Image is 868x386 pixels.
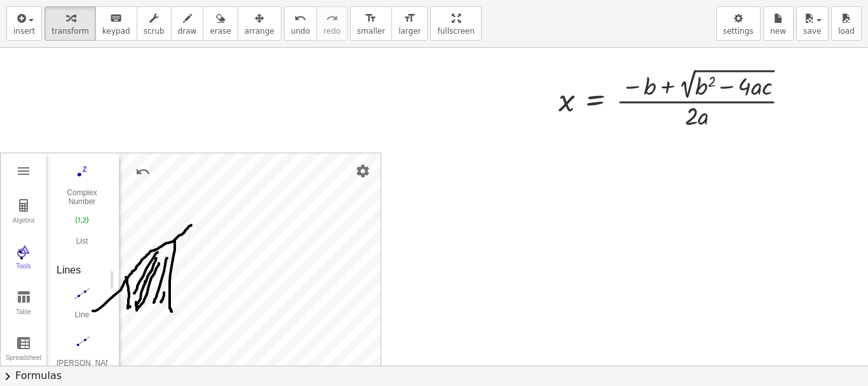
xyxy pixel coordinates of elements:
[430,6,481,41] button: fullscreen
[796,6,829,41] button: save
[357,27,385,36] span: smaller
[803,27,821,36] span: save
[291,27,310,36] span: undo
[57,310,107,328] div: Line
[294,11,306,26] i: undo
[57,331,107,377] button: Ray. Select starting point, then point on ray
[3,263,44,280] div: Tools
[57,283,107,329] button: Line. Select two points or positions
[137,6,172,41] button: scrub
[391,6,428,41] button: format_sizelarger
[102,27,130,36] span: keypad
[57,237,107,254] div: List
[178,27,197,36] span: draw
[171,6,204,41] button: draw
[51,27,89,36] span: transform
[351,160,374,183] button: Settings
[831,6,862,41] button: load
[770,27,786,36] span: new
[57,161,107,207] button: Complex Number. Select position
[316,6,348,41] button: redoredo
[203,6,238,41] button: erase
[44,6,96,41] button: transform
[723,27,754,36] span: settings
[716,6,761,41] button: settings
[6,6,42,41] button: insert
[350,6,392,41] button: format_sizesmaller
[132,160,154,183] button: Undo
[284,6,317,41] button: undoundo
[110,11,122,26] i: keyboard
[57,263,99,278] div: Lines
[95,6,137,41] button: keyboardkeypad
[210,27,231,36] span: erase
[245,27,275,36] span: arrange
[57,209,107,255] button: List. Creates list of selected cells
[16,163,31,179] img: Main Menu
[144,27,165,36] span: scrub
[3,354,44,372] div: Spreadsheet
[57,188,107,206] div: Complex Number
[437,27,474,36] span: fullscreen
[763,6,794,41] button: new
[57,359,107,376] div: [PERSON_NAME]
[323,27,341,36] span: redo
[326,11,338,26] i: redo
[3,217,44,235] div: Algebra
[403,11,416,26] i: format_size
[398,27,421,36] span: larger
[365,11,377,26] i: format_size
[13,27,35,36] span: insert
[238,6,281,41] button: arrange
[838,27,855,36] span: load
[3,308,44,326] div: Table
